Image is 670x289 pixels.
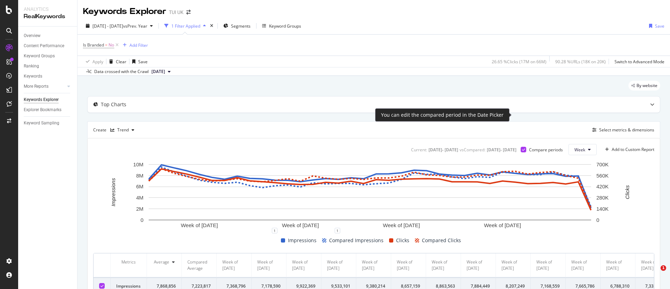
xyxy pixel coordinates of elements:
[83,42,104,48] span: Is Branded
[221,20,253,31] button: Segments
[24,52,72,60] a: Keyword Groups
[136,195,143,201] text: 4M
[24,96,59,103] div: Keywords Explorer
[429,147,458,153] div: [DATE] - [DATE]
[107,124,137,136] button: Trend
[120,41,148,49] button: Add Filter
[151,68,165,75] span: 2025 Sep. 2nd
[661,265,666,271] span: 1
[101,101,126,108] div: Top Charts
[138,59,148,65] div: Save
[162,20,209,31] button: 1 Filter Applied
[231,23,251,29] span: Segments
[171,23,200,29] div: 1 Filter Applied
[596,161,609,167] text: 700K
[574,147,585,153] span: Week
[257,259,281,272] div: Week of [DATE]
[83,20,156,31] button: [DATE] - [DATE]vsPrev. Year
[24,83,49,90] div: More Reports
[149,67,173,76] button: [DATE]
[272,228,277,233] div: 1
[606,259,630,272] div: Week of [DATE]
[109,40,114,50] span: No
[596,217,599,223] text: 0
[94,68,149,75] div: Data crossed with the Crawl
[335,228,340,233] div: 1
[568,144,597,155] button: Week
[116,259,141,265] div: Metrics
[555,59,606,65] div: 90.28 % URLs ( 18K on 20K )
[24,120,72,127] a: Keyword Sampling
[136,173,143,179] text: 8M
[596,195,609,201] text: 280K
[24,32,72,39] a: Overview
[116,59,126,65] div: Clear
[327,259,350,272] div: Week of [DATE]
[396,236,409,245] span: Clicks
[136,184,143,190] text: 6M
[484,223,521,229] text: Week of [DATE]
[24,42,64,50] div: Content Performance
[596,184,609,190] text: 420K
[181,223,218,229] text: Week of [DATE]
[362,259,385,272] div: Week of [DATE]
[646,20,664,31] button: Save
[612,147,654,152] div: Add to Custom Report
[624,185,630,199] text: Clicks
[641,259,664,272] div: Week of [DATE]
[383,223,420,229] text: Week of [DATE]
[222,259,246,272] div: Week of [DATE]
[492,59,546,65] div: 26.65 % Clicks ( 17M on 66M )
[599,127,654,133] div: Select metrics & dimensions
[93,124,137,136] div: Create
[24,52,55,60] div: Keyword Groups
[24,13,72,21] div: RealKeywords
[187,259,211,272] div: Compared Average
[636,84,657,88] span: By website
[24,63,39,70] div: Ranking
[83,6,166,17] div: Keywords Explorer
[129,56,148,67] button: Save
[602,144,654,155] button: Add to Custom Report
[24,83,65,90] a: More Reports
[133,161,143,167] text: 10M
[282,223,319,229] text: Week of [DATE]
[628,81,660,91] div: legacy label
[24,106,72,114] a: Explorer Bookmarks
[123,23,147,29] span: vs Prev. Year
[169,9,184,16] div: TUI UK
[105,42,107,48] span: =
[154,259,169,265] div: Average
[92,59,103,65] div: Apply
[612,56,664,67] button: Switch to Advanced Mode
[646,265,663,282] iframe: Intercom live chat
[536,259,560,272] div: Week of [DATE]
[292,259,315,272] div: Week of [DATE]
[381,111,504,118] div: You can edit the compared period in the Date Picker
[259,20,304,31] button: Keyword Groups
[117,128,129,132] div: Trend
[571,259,595,272] div: Week of [DATE]
[411,147,427,153] div: Current:
[329,236,384,245] span: Compared Impressions
[106,56,126,67] button: Clear
[24,63,72,70] a: Ranking
[422,236,461,245] span: Compared Clicks
[24,73,42,80] div: Keywords
[397,259,420,272] div: Week of [DATE]
[93,161,646,231] div: A chart.
[92,23,123,29] span: [DATE] - [DATE]
[24,32,40,39] div: Overview
[209,22,215,29] div: times
[596,173,609,179] text: 560K
[655,23,664,29] div: Save
[460,147,485,153] div: vs Compared :
[615,59,664,65] div: Switch to Advanced Mode
[136,206,143,212] text: 2M
[24,120,59,127] div: Keyword Sampling
[24,42,72,50] a: Content Performance
[110,178,116,206] text: Impressions
[269,23,301,29] div: Keyword Groups
[589,126,654,134] button: Select metrics & dimensions
[129,42,148,48] div: Add Filter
